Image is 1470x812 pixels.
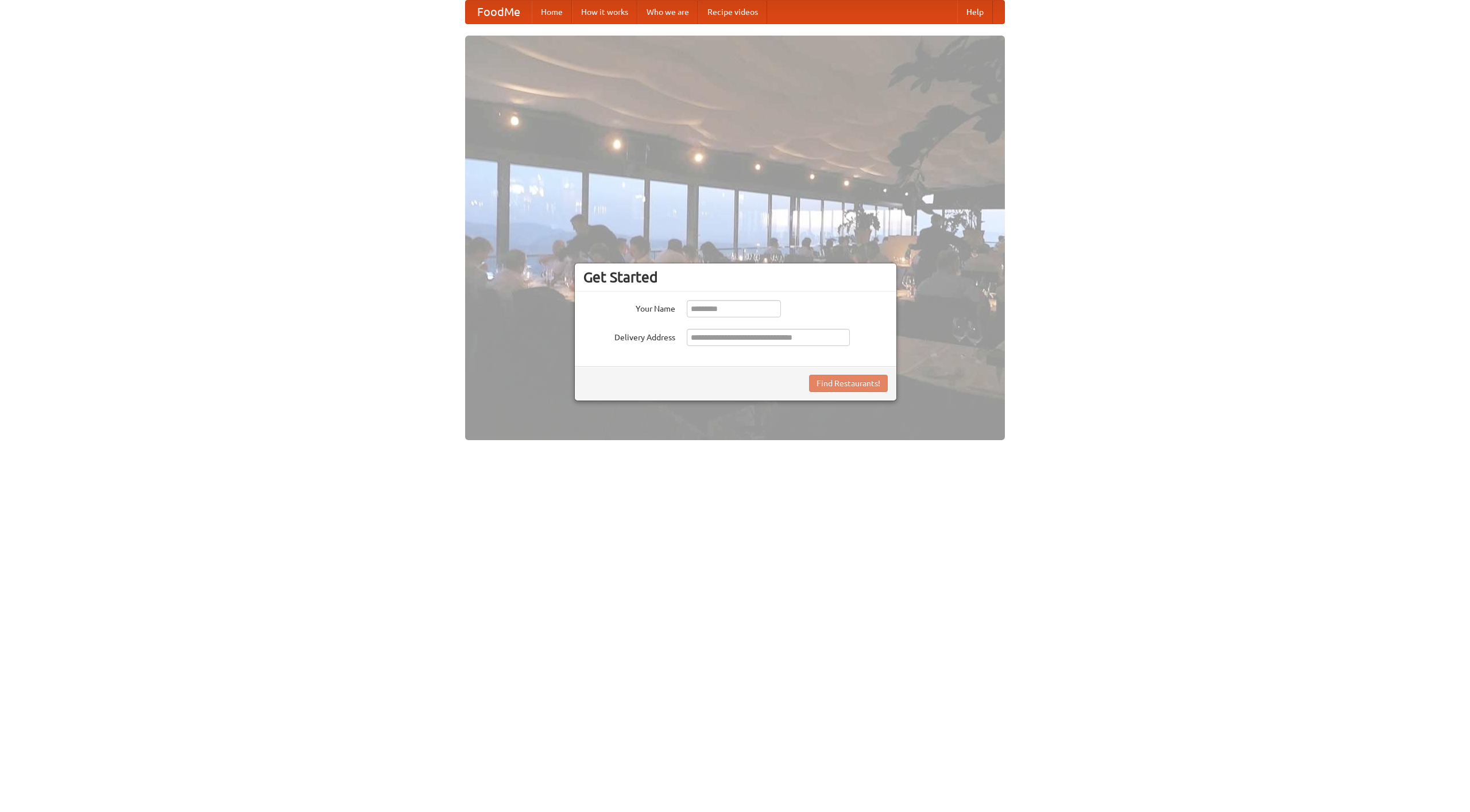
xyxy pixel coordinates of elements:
a: Home [532,1,572,24]
a: Help [957,1,993,24]
button: Find Restaurants! [809,375,888,392]
a: How it works [572,1,637,24]
label: Delivery Address [583,329,675,343]
a: FoodMe [466,1,532,24]
h3: Get Started [583,269,888,286]
a: Who we are [637,1,698,24]
label: Your Name [583,300,675,314]
a: Recipe videos [698,1,767,24]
